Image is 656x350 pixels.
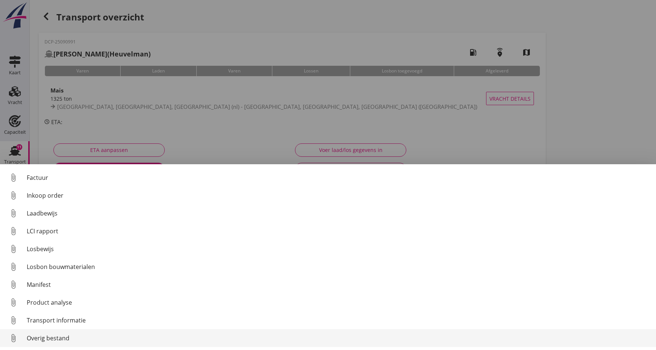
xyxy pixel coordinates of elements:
[7,243,19,255] i: attach_file
[7,296,19,308] i: attach_file
[27,227,650,236] div: LCI rapport
[27,316,650,325] div: Transport informatie
[7,332,19,344] i: attach_file
[27,334,650,343] div: Overig bestand
[7,207,19,219] i: attach_file
[27,173,650,182] div: Factuur
[27,262,650,271] div: Losbon bouwmaterialen
[27,244,650,253] div: Losbewijs
[7,314,19,326] i: attach_file
[27,280,650,289] div: Manifest
[7,172,19,184] i: attach_file
[27,298,650,307] div: Product analyse
[7,189,19,201] i: attach_file
[7,225,19,237] i: attach_file
[27,209,650,218] div: Laadbewijs
[7,279,19,291] i: attach_file
[27,191,650,200] div: Inkoop order
[7,261,19,273] i: attach_file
